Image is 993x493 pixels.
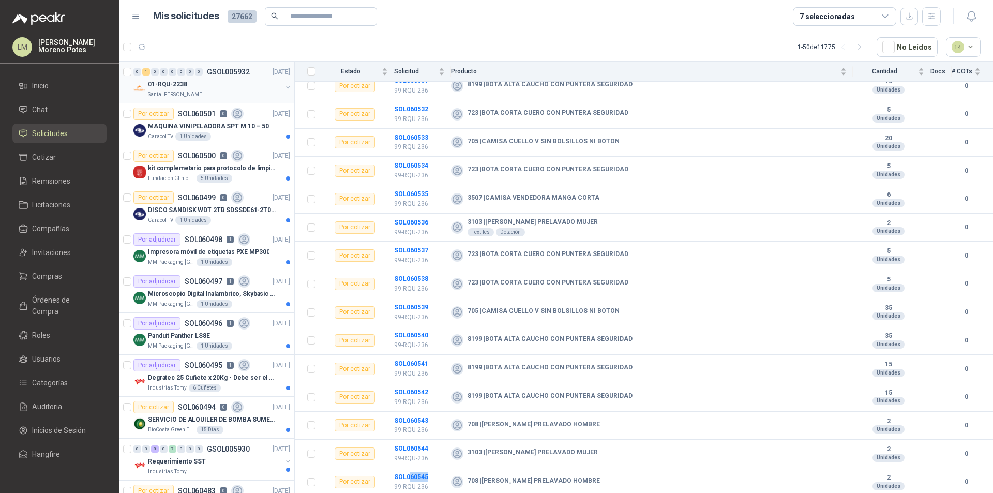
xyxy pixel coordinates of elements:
b: SOL060545 [394,473,428,481]
p: SOL060500 [178,152,216,159]
p: 99-RQU-236 [394,425,445,435]
b: 8199 | BOTA ALTA CAUCHO CON PUNTERA SEGURIDAD [468,81,633,89]
div: 0 [160,68,168,76]
span: Cotizar [32,152,56,163]
a: SOL060538 [394,275,428,282]
a: Cotizar [12,147,107,167]
a: Roles [12,325,107,345]
div: Por cotizar [133,401,174,413]
a: Solicitudes [12,124,107,143]
span: # COTs [952,68,972,75]
div: Por adjudicar [133,275,180,288]
b: 15 [853,389,924,397]
b: 0 [952,364,981,374]
a: SOL060541 [394,360,428,367]
b: 0 [952,166,981,176]
th: Docs [930,62,952,82]
a: Invitaciones [12,243,107,262]
p: 99-RQU-236 [394,256,445,265]
b: 8199 | BOTA ALTA CAUCHO CON PUNTERA SEGURIDAD [468,335,633,343]
p: [DATE] [273,361,290,370]
b: 2 [853,445,924,454]
p: [DATE] [273,109,290,119]
a: Licitaciones [12,195,107,215]
div: 0 [177,68,185,76]
b: 20 [853,135,924,143]
img: Company Logo [133,292,146,304]
a: Por adjudicarSOL0604961[DATE] Company LogoPanduit Panther LS8EMM Packaging [GEOGRAPHIC_DATA]1 Uni... [119,313,294,355]
a: SOL060533 [394,134,428,141]
p: 99-RQU-236 [394,86,445,96]
div: 0 [133,445,141,453]
p: 99-RQU-236 [394,340,445,350]
div: Por cotizar [335,108,375,121]
div: Unidades [872,340,905,349]
p: BioCosta Green Energy S.A.S [148,426,194,434]
div: Por cotizar [133,108,174,120]
p: SOL060498 [185,236,222,243]
a: Por adjudicarSOL0604951[DATE] Company LogoDegratec 25 Cuñete x 20Kg - Debe ser el de Tecnas (por ... [119,355,294,397]
b: 8199 | BOTA ALTA CAUCHO CON PUNTERA SEGURIDAD [468,392,633,400]
img: Company Logo [133,376,146,388]
p: Caracol TV [148,132,173,141]
b: SOL060537 [394,247,428,254]
img: Company Logo [133,166,146,178]
span: Solicitud [394,68,437,75]
span: Solicitudes [32,128,68,139]
button: 14 [946,37,981,57]
span: Órdenes de Compra [32,294,97,317]
b: SOL060543 [394,417,428,424]
p: Panduit Panther LS8E [148,331,210,341]
b: 0 [952,449,981,459]
p: 99-RQU-236 [394,482,445,492]
p: [DATE] [273,235,290,245]
div: Unidades [872,425,905,434]
span: Inicios de Sesión [32,425,86,436]
p: GSOL005932 [207,68,250,76]
p: 99-RQU-236 [394,454,445,464]
p: MM Packaging [GEOGRAPHIC_DATA] [148,300,194,308]
div: Por cotizar [335,249,375,262]
div: 0 [195,445,203,453]
b: 723 | BOTA CORTA CUERO CON PUNTERA SEGURIDAD [468,250,628,259]
p: SOL060496 [185,320,222,327]
b: 3103 | [PERSON_NAME] PRELAVADO MUJER [468,218,598,227]
p: GSOL005930 [207,445,250,453]
p: 01-RQU-2238 [148,80,187,89]
div: 7 [169,445,176,453]
span: Inicio [32,80,49,92]
a: Por cotizarSOL0604990[DATE] Company LogoDISCO SANDISK WDT 2TB SDSSDE61-2T00-G25Caracol TV1 Unidades [119,187,294,229]
a: SOL060536 [394,219,428,226]
p: MM Packaging [GEOGRAPHIC_DATA] [148,342,194,350]
b: 708 | [PERSON_NAME] PRELAVADO HOMBRE [468,477,600,485]
b: 0 [952,279,981,289]
p: Impresora móvil de etiquetas PXE MP300 [148,247,269,257]
p: 99-RQU-236 [394,369,445,379]
div: 1 Unidades [175,216,211,225]
img: Company Logo [133,417,146,430]
div: Dotación [496,228,525,236]
div: 1 - 50 de 11775 [798,39,868,55]
p: Microscopio Digital Inalambrico, Skybasic 50x-1000x, Ampliac [148,289,277,299]
p: 99-RQU-236 [394,397,445,407]
div: Unidades [872,482,905,490]
span: Chat [32,104,48,115]
img: Company Logo [133,124,146,137]
span: Usuarios [32,353,61,365]
span: Hangfire [32,449,60,460]
p: [DATE] [273,277,290,287]
b: 5 [853,276,924,284]
div: Unidades [872,256,905,264]
div: 0 [151,68,159,76]
p: 99-RQU-236 [394,114,445,124]
p: 0 [220,194,227,201]
a: Compras [12,266,107,286]
a: Compañías [12,219,107,238]
button: No Leídos [877,37,938,57]
p: Industrias Tomy [148,384,187,392]
a: SOL060540 [394,332,428,339]
div: 0 [186,68,194,76]
a: 0 1 0 0 0 0 0 0 GSOL005932[DATE] Company Logo01-RQU-2238Santa [PERSON_NAME] [133,66,292,99]
div: Por cotizar [335,80,375,92]
b: 0 [952,307,981,317]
